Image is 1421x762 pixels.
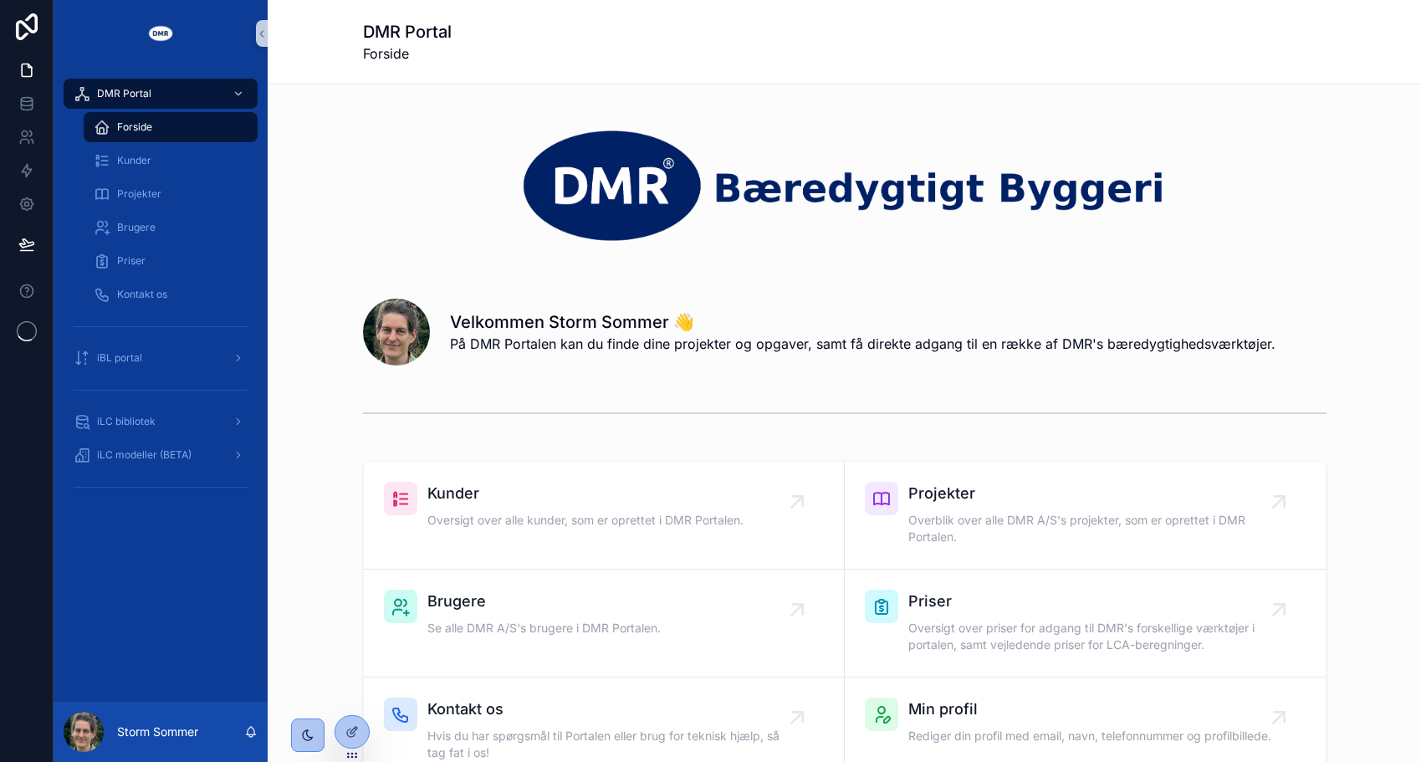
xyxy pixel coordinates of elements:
div: scrollable content [54,67,268,522]
a: ProjekterOverblik over alle DMR A/S's projekter, som er oprettet i DMR Portalen. [845,462,1326,570]
span: Oversigt over priser for adgang til DMR's forskellige værktøjer i portalen, samt vejledende prise... [908,620,1279,653]
a: DMR Portal [64,79,258,109]
a: Priser [84,246,258,276]
h1: Velkommen Storm Sommer 👋 [450,310,1275,334]
span: Forside [363,43,452,64]
a: Brugere [84,212,258,243]
span: Rediger din profil med email, navn, telefonnummer og profilbillede. [908,728,1271,744]
span: Kunder [117,154,151,167]
span: Projekter [117,187,161,201]
span: iLC bibliotek [97,415,156,428]
span: Priser [117,254,146,268]
img: 30475-dmr_logo_baeredygtigt-byggeri_space-arround---noloco---narrow---transparrent---white-DMR.png [363,125,1326,245]
a: BrugereSe alle DMR A/S's brugere i DMR Portalen. [364,570,845,678]
a: Kunder [84,146,258,176]
span: Min profil [908,698,1271,721]
a: iBL portal [64,343,258,373]
span: Hvis du har spørgsmål til Portalen eller brug for teknisk hjælp, så tag fat i os! [427,728,797,761]
span: iLC modeller (BETA) [97,448,192,462]
span: Oversigt over alle kunder, som er oprettet i DMR Portalen. [427,512,744,529]
span: Priser [908,590,1279,613]
span: Brugere [117,221,156,234]
span: iBL portal [97,351,142,365]
span: DMR Portal [97,87,151,100]
span: Forside [117,120,152,134]
a: iLC modeller (BETA) [64,440,258,470]
a: KunderOversigt over alle kunder, som er oprettet i DMR Portalen. [364,462,845,570]
span: Kontakt os [117,288,167,301]
span: Overblik over alle DMR A/S's projekter, som er oprettet i DMR Portalen. [908,512,1279,545]
span: Brugere [427,590,661,613]
span: Se alle DMR A/S's brugere i DMR Portalen. [427,620,661,637]
a: Forside [84,112,258,142]
span: Projekter [908,482,1279,505]
a: Kontakt os [84,279,258,309]
a: iLC bibliotek [64,407,258,437]
span: På DMR Portalen kan du finde dine projekter og opgaver, samt få direkte adgang til en række af DM... [450,334,1275,354]
img: App logo [147,20,174,47]
a: PriserOversigt over priser for adgang til DMR's forskellige værktøjer i portalen, samt vejledende... [845,570,1326,678]
p: Storm Sommer [117,724,198,740]
span: Kunder [427,482,744,505]
a: Projekter [84,179,258,209]
h1: DMR Portal [363,20,452,43]
span: Kontakt os [427,698,797,721]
